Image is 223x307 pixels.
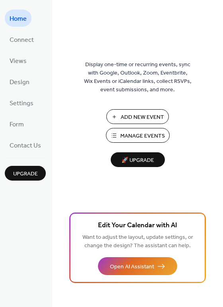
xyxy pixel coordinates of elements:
[121,113,164,122] span: Add New Event
[5,73,34,90] a: Design
[120,132,165,140] span: Manage Events
[10,97,33,110] span: Settings
[115,155,160,166] span: 🚀 Upgrade
[5,115,29,132] a: Form
[10,118,24,131] span: Form
[10,140,41,152] span: Contact Us
[111,152,165,167] button: 🚀 Upgrade
[106,109,169,124] button: Add New Event
[5,52,31,69] a: Views
[5,94,38,111] a: Settings
[13,170,38,178] span: Upgrade
[10,13,27,25] span: Home
[110,263,154,271] span: Open AI Assistant
[82,232,193,251] span: Want to adjust the layout, update settings, or change the design? The assistant can help.
[5,166,46,181] button: Upgrade
[98,220,177,231] span: Edit Your Calendar with AI
[84,61,192,94] span: Display one-time or recurring events, sync with Google, Outlook, Zoom, Eventbrite, Wix Events or ...
[10,55,27,67] span: Views
[10,76,29,89] span: Design
[10,34,34,46] span: Connect
[5,31,39,48] a: Connect
[5,136,46,153] a: Contact Us
[106,128,170,143] button: Manage Events
[5,10,31,27] a: Home
[98,257,177,275] button: Open AI Assistant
